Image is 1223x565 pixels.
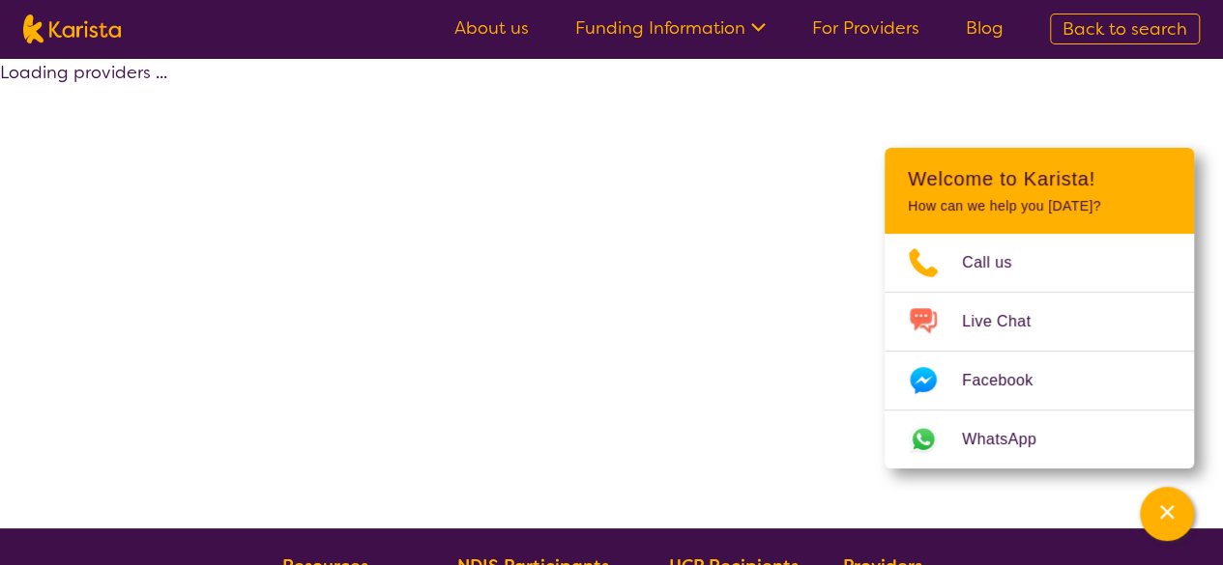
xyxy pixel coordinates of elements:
[885,148,1194,468] div: Channel Menu
[962,366,1056,395] span: Facebook
[1063,17,1187,41] span: Back to search
[966,16,1004,40] a: Blog
[23,14,121,43] img: Karista logo
[454,16,529,40] a: About us
[962,425,1060,454] span: WhatsApp
[962,248,1035,277] span: Call us
[575,16,766,40] a: Funding Information
[962,307,1054,336] span: Live Chat
[812,16,919,40] a: For Providers
[908,167,1171,190] h2: Welcome to Karista!
[885,234,1194,468] ul: Choose channel
[1140,487,1194,541] button: Channel Menu
[1050,14,1200,44] a: Back to search
[908,198,1171,214] p: How can we help you [DATE]?
[885,410,1194,468] a: Web link opens in a new tab.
